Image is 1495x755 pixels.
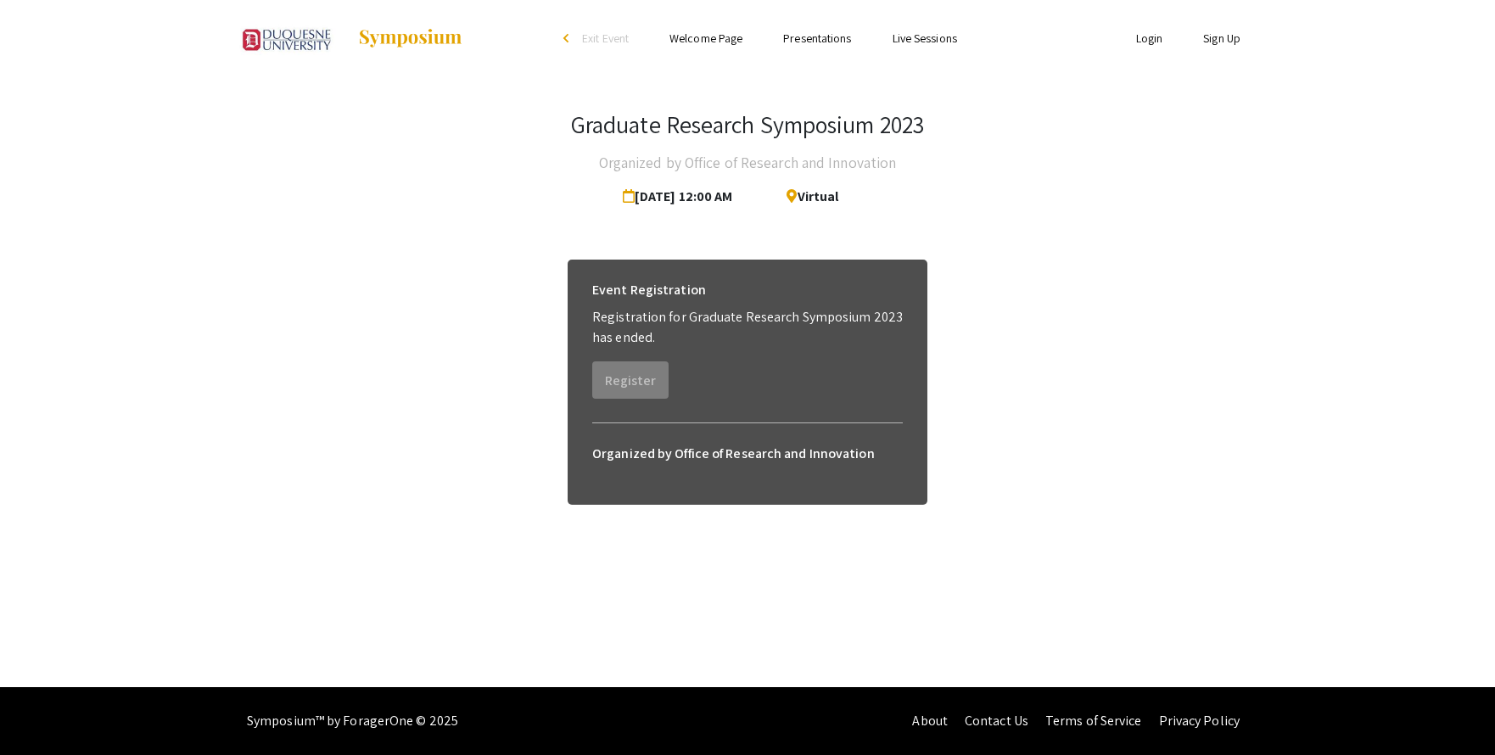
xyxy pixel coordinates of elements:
[1159,712,1240,730] a: Privacy Policy
[571,110,924,139] h3: Graduate Research Symposium 2023
[592,437,903,471] h6: Organized by Office of Research and Innovation
[592,361,669,399] button: Register
[1045,712,1142,730] a: Terms of Service
[234,17,340,59] img: Graduate Research Symposium 2023
[1203,31,1240,46] a: Sign Up
[783,31,851,46] a: Presentations
[912,712,948,730] a: About
[623,180,740,214] span: [DATE] 12:00 AM
[893,31,957,46] a: Live Sessions
[247,687,458,755] div: Symposium™ by ForagerOne © 2025
[234,17,463,59] a: Graduate Research Symposium 2023
[592,307,903,348] p: Registration for Graduate Research Symposium 2023 has ended.
[773,180,838,214] span: Virtual
[599,146,897,180] h4: Organized by Office of Research and Innovation
[592,273,706,307] h6: Event Registration
[1136,31,1163,46] a: Login
[582,31,629,46] span: Exit Event
[563,33,574,43] div: arrow_back_ios
[965,712,1028,730] a: Contact Us
[357,28,463,48] img: Symposium by ForagerOne
[669,31,742,46] a: Welcome Page
[13,679,72,742] iframe: Chat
